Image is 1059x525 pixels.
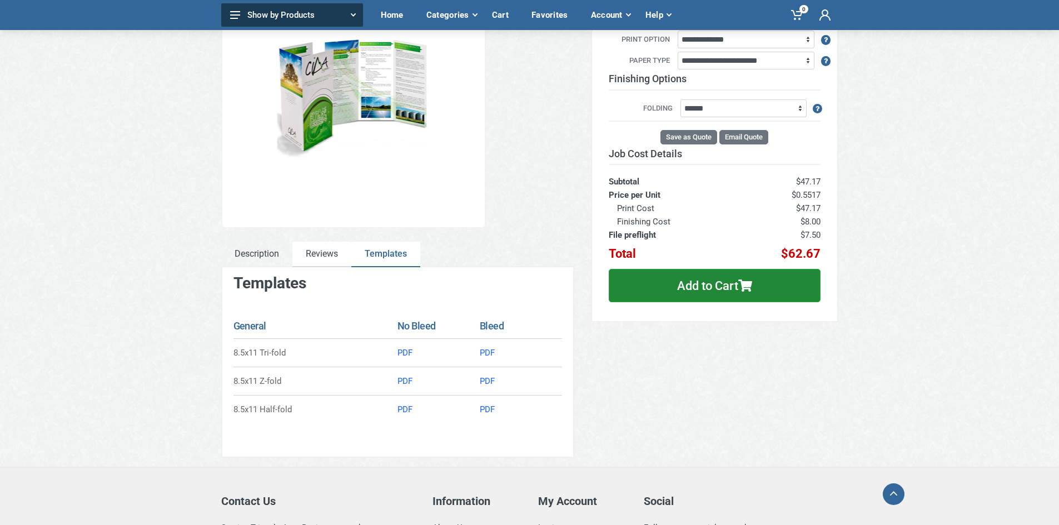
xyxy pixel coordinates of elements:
span: $7.50 [801,230,821,240]
a: Templates [351,242,420,267]
span: $47.17 [796,203,821,213]
a: PDF [480,348,495,358]
h3: Templates [233,274,562,293]
div: Help [638,3,678,27]
a: Reviews [292,242,351,267]
div: Account [583,3,638,27]
label: Folding [609,103,679,115]
th: Subtotal [609,164,738,188]
th: File preflight [609,228,738,242]
h4: No Bleed [397,321,480,332]
h4: Bleed [480,321,562,332]
button: Add to Cart [609,269,821,302]
div: Favorites [524,3,583,27]
a: Description [221,242,292,267]
h3: Job Cost Details [609,148,821,160]
h4: General [233,321,398,332]
h5: Information [432,494,521,508]
div: 8.5x11 Tri-fold [233,338,398,367]
a: PDF [397,348,412,358]
a: PDF [397,404,412,414]
span: $8.00 [801,217,821,227]
th: Price per Unit [609,188,738,202]
label: Paper Type [600,55,676,67]
span: $62.67 [781,247,821,261]
label: Print Option [600,34,676,46]
button: Show by Products [221,3,363,27]
th: Print Cost [609,202,738,215]
h5: Contact Us [221,494,416,508]
a: PDF [480,376,495,386]
th: Finishing Cost [609,215,738,228]
th: Total [609,242,738,261]
a: PDF [480,404,495,414]
button: Email Quote [719,130,768,144]
span: 0 [799,5,808,13]
span: $0.5517 [792,190,821,200]
div: Cart [484,3,524,27]
div: Home [373,3,419,27]
div: 8.5x11 Z-fold [233,367,398,395]
img: Brochures [277,27,430,166]
a: PDF [397,376,412,386]
div: Categories [419,3,484,27]
h5: Social [644,494,838,508]
h5: My Account [538,494,627,508]
span: $47.17 [796,177,821,187]
h3: Finishing Options [609,73,821,91]
div: 8.5x11 Half-fold [233,395,398,423]
button: Save as Quote [660,130,717,144]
